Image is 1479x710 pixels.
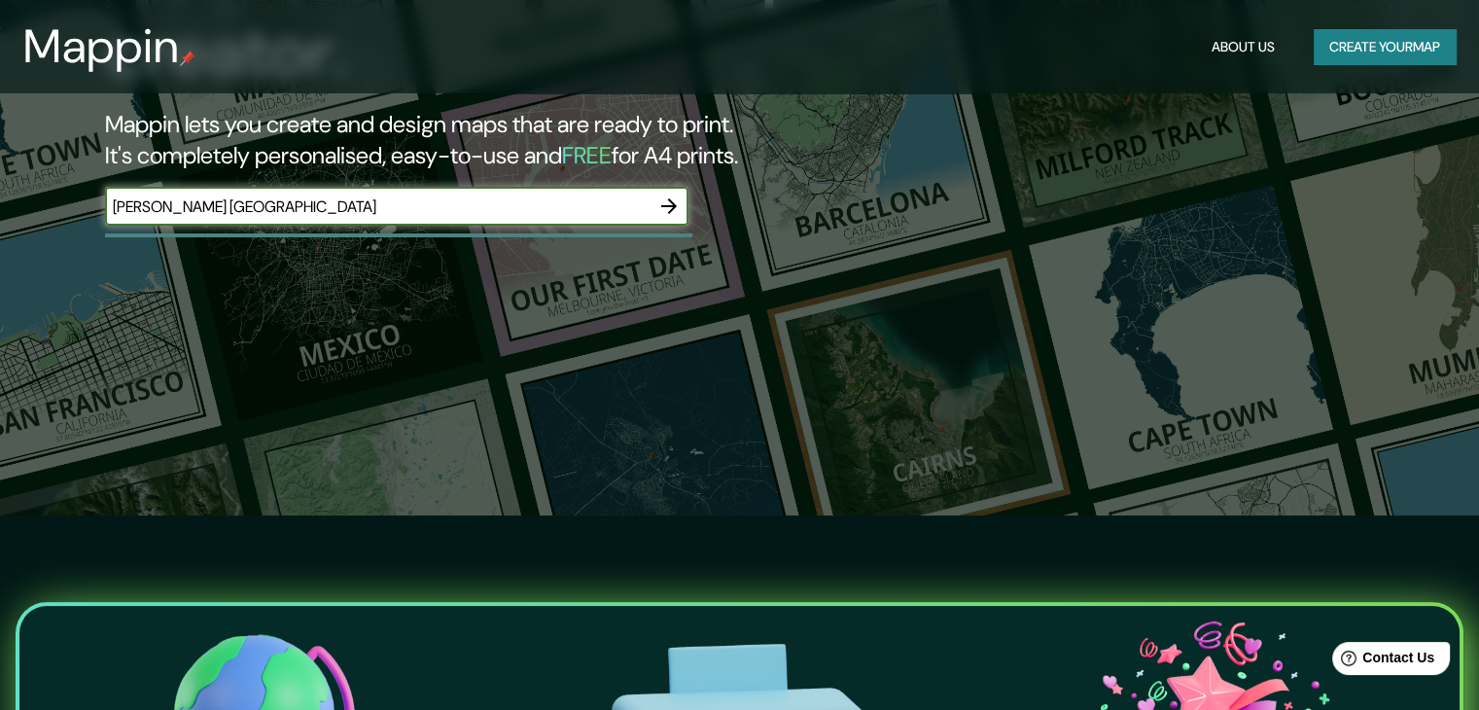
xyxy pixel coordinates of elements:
[1204,29,1283,65] button: About Us
[105,109,845,171] h2: Mappin lets you create and design maps that are ready to print. It's completely personalised, eas...
[1314,29,1456,65] button: Create yourmap
[105,195,650,218] input: Choose your favourite place
[180,51,195,66] img: mappin-pin
[1306,634,1458,689] iframe: Help widget launcher
[562,140,612,170] h5: FREE
[23,19,180,74] h3: Mappin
